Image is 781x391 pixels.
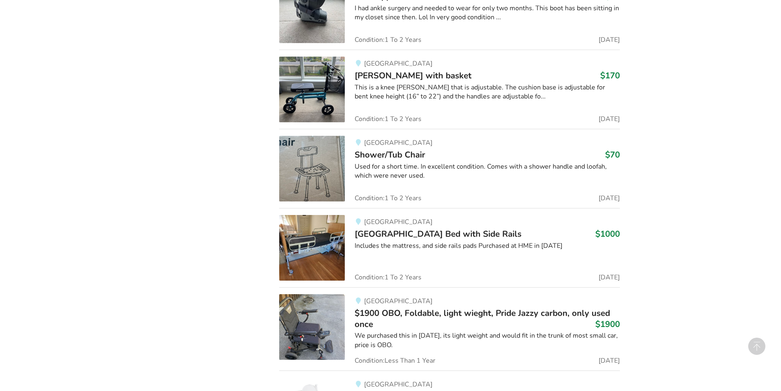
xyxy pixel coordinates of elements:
h3: $170 [600,70,620,81]
span: [DATE] [599,195,620,201]
span: Condition: 1 To 2 Years [355,274,421,281]
span: Shower/Tub Chair [355,149,425,160]
a: bathroom safety-shower/tub chair[GEOGRAPHIC_DATA]Shower/Tub Chair$70Used for a short time. In exc... [279,129,620,208]
div: We purchased this in [DATE], its light weight and would fit in the trunk of most small car, price... [355,331,620,350]
img: mobility-knee walker with basket [279,57,345,122]
h3: $70 [605,149,620,160]
img: bathroom safety-shower/tub chair [279,136,345,201]
h3: $1000 [595,229,620,239]
span: [PERSON_NAME] with basket [355,70,471,81]
span: Condition: Less Than 1 Year [355,357,435,364]
div: This is a knee [PERSON_NAME] that is adjustable. The cushion base is adjustable for bent knee hei... [355,83,620,102]
a: mobility-$1900 obo, foldable, light wieght, pride jazzy carbon, only used once [GEOGRAPHIC_DATA]$... [279,287,620,370]
a: bedroom equipment-halsa hospital bed with side rails[GEOGRAPHIC_DATA][GEOGRAPHIC_DATA] Bed with S... [279,208,620,287]
div: I had ankle surgery and needed to wear for only two months. This boot has been sitting in my clos... [355,4,620,23]
img: bedroom equipment-halsa hospital bed with side rails [279,215,345,281]
span: Condition: 1 To 2 Years [355,116,421,122]
span: [DATE] [599,116,620,122]
span: Condition: 1 To 2 Years [355,37,421,43]
div: Used for a short time. In excellent condition. Comes with a shower handle and loofah, which were ... [355,162,620,181]
div: Includes the mattress, and side rails pads Purchased at HME in [DATE] [355,241,620,251]
span: [GEOGRAPHIC_DATA] [364,138,433,147]
h3: $1900 [595,319,620,329]
span: [DATE] [599,274,620,281]
span: [DATE] [599,357,620,364]
img: mobility-$1900 obo, foldable, light wieght, pride jazzy carbon, only used once [279,294,345,360]
span: Condition: 1 To 2 Years [355,195,421,201]
span: [GEOGRAPHIC_DATA] [364,217,433,226]
span: [GEOGRAPHIC_DATA] [364,59,433,68]
span: [DATE] [599,37,620,43]
span: $1900 OBO, Foldable, light wieght, Pride Jazzy carbon, only used once [355,307,610,329]
span: [GEOGRAPHIC_DATA] [364,380,433,389]
span: [GEOGRAPHIC_DATA] Bed with Side Rails [355,228,521,240]
span: [GEOGRAPHIC_DATA] [364,297,433,306]
a: mobility-knee walker with basket[GEOGRAPHIC_DATA][PERSON_NAME] with basket$170This is a knee [PER... [279,50,620,129]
